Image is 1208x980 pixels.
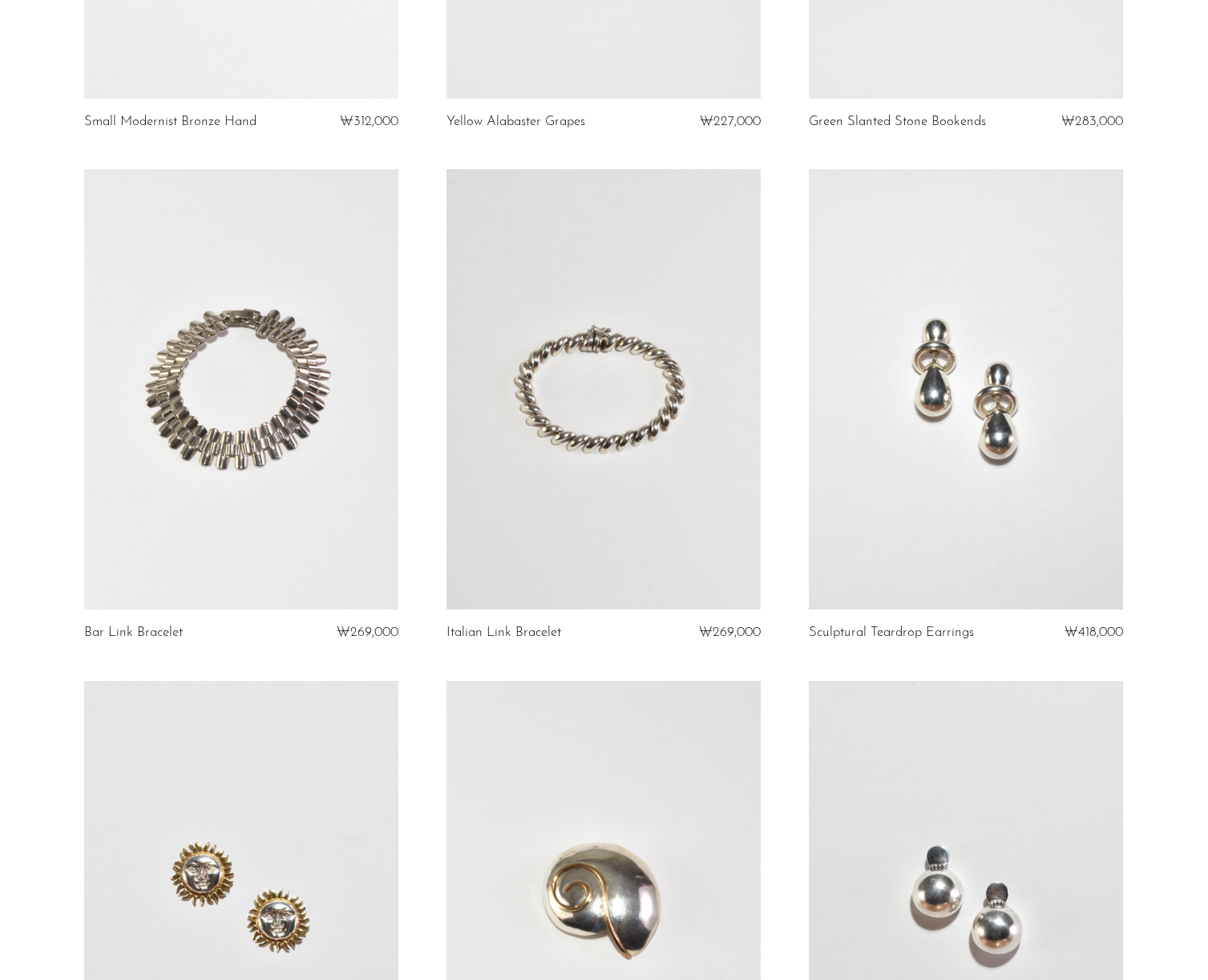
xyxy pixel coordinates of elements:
[700,115,761,128] span: ₩227,000
[337,626,398,639] span: ₩269,000
[446,626,561,640] a: Italian Link Bracelet
[699,626,761,639] span: ₩269,000
[809,626,974,640] a: Sculptural Teardrop Earrings
[1061,115,1123,128] span: ₩283,000
[84,115,257,129] a: Small Modernist Bronze Hand
[809,115,986,129] a: Green Slanted Stone Bookends
[446,115,585,129] a: Yellow Alabaster Grapes
[84,626,183,640] a: Bar Link Bracelet
[340,115,398,128] span: ₩312,000
[1065,626,1123,639] span: ₩418,000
